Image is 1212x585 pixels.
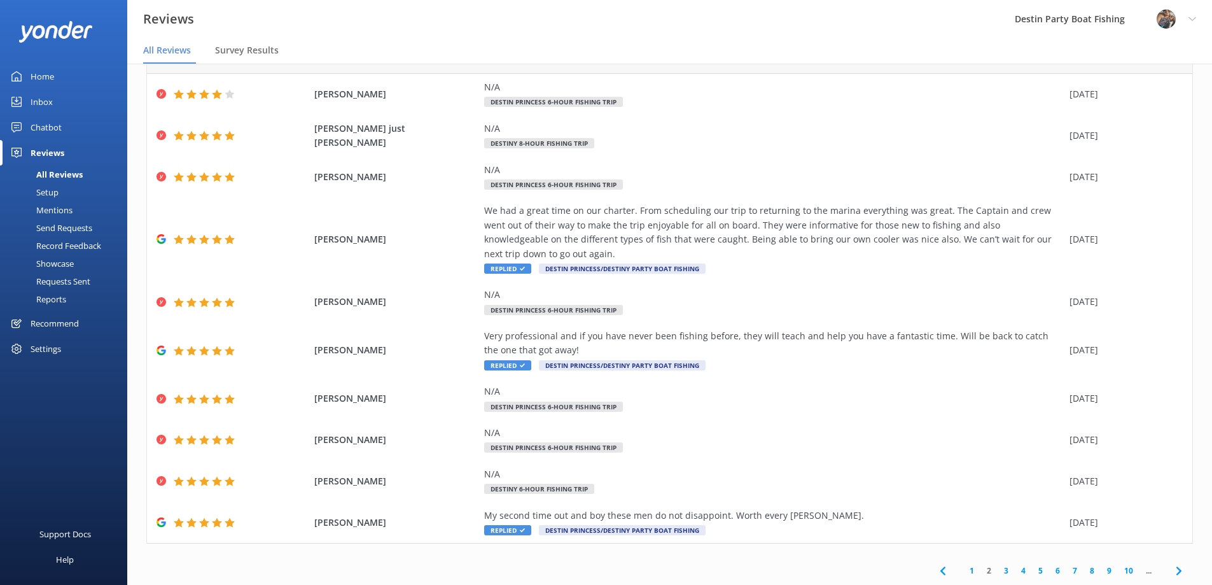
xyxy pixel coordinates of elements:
div: [DATE] [1069,87,1176,101]
div: N/A [484,426,1063,440]
div: Chatbot [31,115,62,140]
a: Setup [8,183,127,201]
a: 6 [1049,565,1066,577]
div: Home [31,64,54,89]
span: [PERSON_NAME] [314,295,478,309]
a: 9 [1101,565,1118,577]
div: Reports [8,290,66,308]
div: Help [56,547,74,572]
div: Setup [8,183,59,201]
span: Destin Princess 6-Hour Fishing Trip [484,305,623,315]
span: Destiny 8-Hour Fishing Trip [484,138,594,148]
div: [DATE] [1069,343,1176,357]
div: N/A [484,288,1063,302]
span: [PERSON_NAME] [314,516,478,530]
div: Send Requests [8,219,92,237]
div: [DATE] [1069,433,1176,447]
h3: Reviews [143,9,194,29]
div: Settings [31,336,61,362]
a: 5 [1032,565,1049,577]
div: Showcase [8,255,74,272]
a: 8 [1083,565,1101,577]
span: [PERSON_NAME] [314,391,478,405]
span: [PERSON_NAME] [314,170,478,184]
a: Mentions [8,201,127,219]
a: 4 [1015,565,1032,577]
div: Inbox [31,89,53,115]
div: [DATE] [1069,232,1176,246]
img: 250-1666038197.jpg [1157,10,1176,29]
span: Replied [484,264,531,274]
div: Mentions [8,201,73,219]
div: [DATE] [1069,170,1176,184]
span: Replied [484,525,531,535]
a: Requests Sent [8,272,127,290]
a: Showcase [8,255,127,272]
span: Destin Princess 6-Hour Fishing Trip [484,442,623,453]
div: Very professional and if you have never been fishing before, they will teach and help you have a ... [484,329,1063,358]
a: Send Requests [8,219,127,237]
div: [DATE] [1069,129,1176,143]
div: My second time out and boy these men do not disappoint. Worth every [PERSON_NAME]. [484,509,1063,523]
div: Reviews [31,140,64,166]
div: [DATE] [1069,474,1176,488]
span: [PERSON_NAME] [314,232,478,246]
div: [DATE] [1069,516,1176,530]
span: Destin Princess 6-Hour Fishing Trip [484,97,623,107]
span: Replied [484,360,531,370]
div: N/A [484,80,1063,94]
div: All Reviews [8,166,83,183]
div: [DATE] [1069,391,1176,405]
span: Destin Princess/Destiny Party Boat Fishing [539,525,706,535]
span: Destin Princess/Destiny Party Boat Fishing [539,360,706,370]
div: N/A [484,163,1063,177]
a: 10 [1118,565,1139,577]
span: [PERSON_NAME] [314,433,478,447]
div: Recommend [31,311,79,336]
a: 3 [998,565,1015,577]
a: 7 [1066,565,1083,577]
a: 1 [963,565,980,577]
span: Destin Princess 6-Hour Fishing Trip [484,402,623,412]
span: All Reviews [143,44,191,57]
div: Record Feedback [8,237,101,255]
a: 2 [980,565,998,577]
a: Reports [8,290,127,308]
a: All Reviews [8,166,127,183]
span: Destin Princess 6-Hour Fishing Trip [484,180,623,190]
span: [PERSON_NAME] [314,87,478,101]
span: Destin Princess/Destiny Party Boat Fishing [539,264,706,274]
span: Destiny 6-Hour Fishing Trip [484,484,594,494]
span: [PERSON_NAME] [314,343,478,357]
a: Record Feedback [8,237,127,255]
div: N/A [484,384,1063,398]
div: [DATE] [1069,295,1176,309]
div: N/A [484,122,1063,136]
span: Survey Results [215,44,279,57]
span: ... [1139,565,1158,577]
div: N/A [484,467,1063,481]
div: Support Docs [39,521,91,547]
div: Requests Sent [8,272,90,290]
span: [PERSON_NAME] just [PERSON_NAME] [314,122,478,150]
div: We had a great time on our charter. From scheduling our trip to returning to the marina everythin... [484,204,1063,261]
img: yonder-white-logo.png [19,21,92,42]
span: [PERSON_NAME] [314,474,478,488]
